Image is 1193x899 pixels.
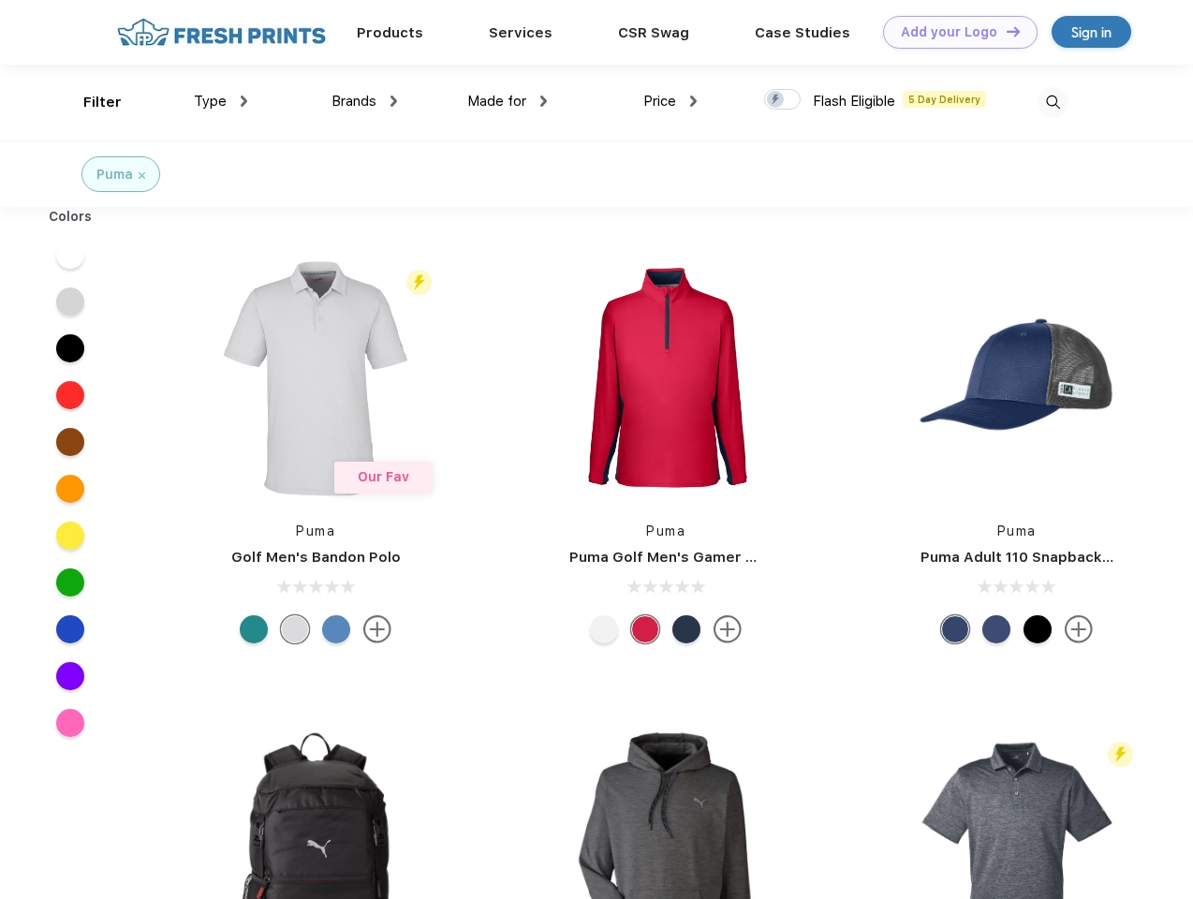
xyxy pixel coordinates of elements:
img: func=resize&h=266 [191,254,440,503]
img: dropdown.png [241,96,247,107]
img: func=resize&h=266 [892,254,1141,503]
img: dropdown.png [390,96,397,107]
a: Puma Golf Men's Gamer Golf Quarter-Zip [569,549,865,566]
div: Lake Blue [322,615,350,643]
img: flash_active_toggle.svg [406,270,432,295]
div: Green Lagoon [240,615,268,643]
div: Pma Blk Pma Blk [1024,615,1052,643]
span: Made for [467,93,526,110]
div: Ski Patrol [631,615,659,643]
a: Services [489,24,552,41]
img: func=resize&h=266 [541,254,790,503]
div: Filter [83,92,122,113]
span: Brands [331,93,376,110]
img: DT [1007,26,1020,37]
img: fo%20logo%202.webp [111,16,331,49]
span: Our Fav [358,469,409,484]
a: Golf Men's Bandon Polo [231,549,401,566]
img: more.svg [714,615,742,643]
div: Add your Logo [901,24,997,40]
a: Puma [646,523,685,538]
div: Peacoat with Qut Shd [941,615,969,643]
img: desktop_search.svg [1038,87,1068,118]
a: Products [357,24,423,41]
div: Peacoat Qut Shd [982,615,1010,643]
img: more.svg [363,615,391,643]
a: Sign in [1052,16,1131,48]
a: Puma [296,523,335,538]
img: flash_active_toggle.svg [1108,742,1133,767]
img: dropdown.png [690,96,697,107]
span: Type [194,93,227,110]
a: CSR Swag [618,24,689,41]
div: Bright White [590,615,618,643]
span: 5 Day Delivery [903,91,986,108]
div: High Rise [281,615,309,643]
div: Navy Blazer [672,615,700,643]
div: Sign in [1071,22,1112,43]
div: Puma [96,165,133,184]
div: Colors [35,207,107,227]
a: Puma [997,523,1037,538]
span: Price [643,93,676,110]
img: dropdown.png [540,96,547,107]
img: filter_cancel.svg [139,172,145,179]
img: more.svg [1065,615,1093,643]
span: Flash Eligible [813,93,895,110]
